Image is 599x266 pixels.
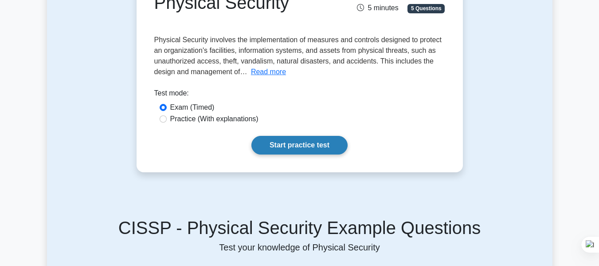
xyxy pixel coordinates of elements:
[251,136,348,155] a: Start practice test
[170,114,258,124] label: Practice (With explanations)
[251,67,286,77] button: Read more
[154,36,442,75] span: Physical Security involves the implementation of measures and controls designed to protect an org...
[154,88,445,102] div: Test mode:
[58,242,542,253] p: Test your knowledge of Physical Security
[170,102,215,113] label: Exam (Timed)
[357,4,398,12] span: 5 minutes
[58,217,542,238] h5: CISSP - Physical Security Example Questions
[407,4,445,13] span: 5 Questions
